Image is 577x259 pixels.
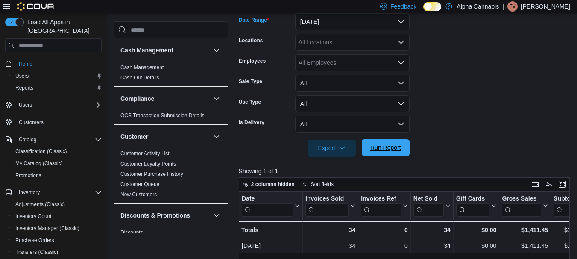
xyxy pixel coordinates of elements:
div: Customer [114,148,228,203]
a: Users [12,71,32,81]
a: Reports [12,83,37,93]
label: Is Delivery [239,119,264,126]
label: Sale Type [239,78,262,85]
a: My Catalog (Classic) [12,158,66,169]
span: Adjustments (Classic) [15,201,65,208]
span: Home [15,58,102,69]
button: Run Report [362,139,410,156]
button: Enter fullscreen [557,179,568,189]
span: Cash Out Details [120,74,159,81]
div: Cash Management [114,62,228,86]
button: Sort fields [299,179,337,189]
div: Gross Sales [502,195,541,217]
span: Discounts [120,229,143,236]
div: 34 [305,225,355,235]
div: Date [242,195,293,217]
a: Promotions [12,170,45,180]
span: 2 columns hidden [251,181,295,188]
button: Promotions [9,169,105,181]
a: Home [15,59,36,69]
span: Customer Loyalty Points [120,160,176,167]
div: $0.00 [456,225,496,235]
div: Invoices Sold [305,195,349,217]
span: My Catalog (Classic) [12,158,102,169]
button: Keyboard shortcuts [530,179,540,189]
span: Classification (Classic) [15,148,67,155]
button: Inventory Count [9,210,105,222]
button: Invoices Sold [305,195,355,217]
div: Gift Cards [456,195,489,203]
button: Transfers (Classic) [9,246,105,258]
button: Inventory Manager (Classic) [9,222,105,234]
button: My Catalog (Classic) [9,157,105,169]
span: Inventory Manager (Classic) [12,223,102,233]
button: Compliance [211,93,222,104]
p: Showing 1 of 1 [239,167,573,175]
span: Feedback [390,2,416,11]
span: Purchase Orders [15,237,54,244]
a: Customer Purchase History [120,171,183,177]
button: Cash Management [120,46,210,55]
span: Export [313,140,351,157]
div: 0 [361,225,407,235]
button: Date [242,195,300,217]
button: Home [2,57,105,70]
button: Customer [211,131,222,142]
div: Gift Card Sales [456,195,489,217]
span: Inventory Manager (Classic) [15,225,79,232]
button: Adjustments (Classic) [9,198,105,210]
span: Users [19,102,32,108]
div: Gross Sales [502,195,541,203]
span: Transfers (Classic) [15,249,58,256]
label: Employees [239,58,266,64]
span: Classification (Classic) [12,146,102,157]
a: OCS Transaction Submission Details [120,113,205,119]
p: [PERSON_NAME] [521,1,570,12]
span: Promotions [15,172,41,179]
button: Users [9,70,105,82]
span: Reports [12,83,102,93]
input: Dark Mode [423,2,441,11]
span: Users [15,73,29,79]
button: Catalog [2,134,105,146]
div: Invoices Sold [305,195,349,203]
div: Date [242,195,293,203]
span: OCS Transaction Submission Details [120,112,205,119]
span: Catalog [19,136,36,143]
button: Purchase Orders [9,234,105,246]
button: Inventory [2,186,105,198]
h3: Compliance [120,94,154,103]
a: Inventory Manager (Classic) [12,223,83,233]
div: Net Sold [413,195,443,217]
span: Inventory [19,189,40,196]
h3: Discounts & Promotions [120,211,190,220]
button: Gross Sales [502,195,548,217]
button: Gift Cards [456,195,496,217]
h3: Cash Management [120,46,173,55]
button: All [295,116,410,133]
a: Cash Management [120,64,164,70]
a: Customer Queue [120,181,159,187]
div: Compliance [114,111,228,124]
div: Totals [241,225,300,235]
button: [DATE] [295,13,410,30]
span: Reports [15,84,33,91]
button: Classification (Classic) [9,146,105,157]
label: Date Range [239,17,269,23]
button: Open list of options [398,59,404,66]
span: Users [15,100,102,110]
span: Customers [19,119,44,126]
button: Open list of options [398,39,404,46]
span: Catalog [15,134,102,145]
button: Compliance [120,94,210,103]
div: 34 [305,241,355,251]
div: Invoices Ref [361,195,401,217]
button: All [295,75,410,92]
div: 0 [361,241,407,251]
button: 2 columns hidden [239,179,298,189]
span: Customer Queue [120,181,159,188]
a: Purchase Orders [12,235,58,245]
span: Home [19,61,32,67]
div: Francis Villeneuve [507,1,518,12]
div: $0.00 [456,241,497,251]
